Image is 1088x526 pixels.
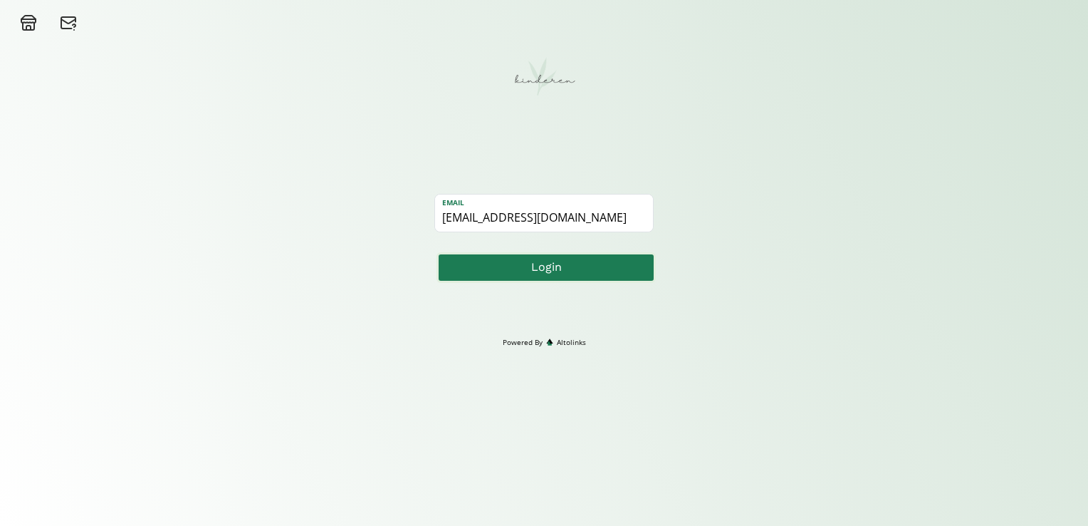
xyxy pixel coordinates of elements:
[557,337,586,348] span: Altolinks
[436,252,656,283] button: Login
[546,339,553,346] img: favicon-32x32.png
[435,195,639,208] label: email
[508,43,580,114] img: t9gvFYbm8xZn
[503,337,543,348] span: Powered By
